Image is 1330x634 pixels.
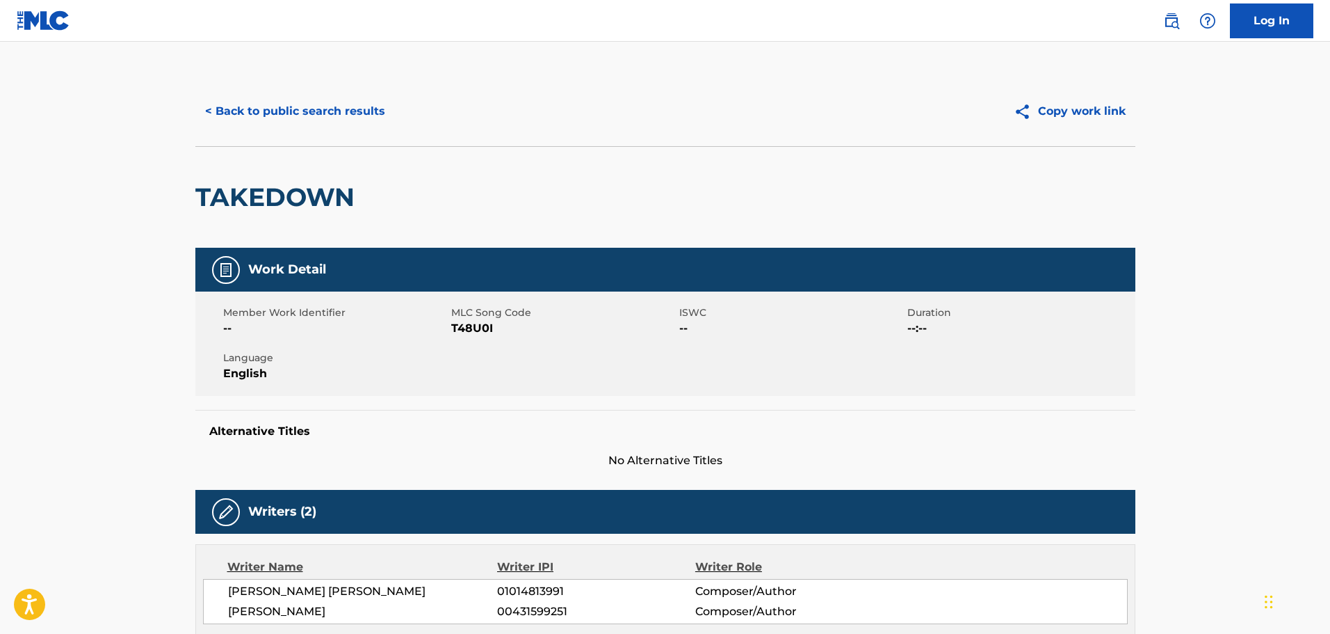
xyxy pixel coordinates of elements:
[195,182,362,213] h2: TAKEDOWN
[223,320,448,337] span: --
[1194,7,1222,35] div: Help
[679,320,904,337] span: --
[1260,567,1330,634] iframe: Chat Widget
[1265,581,1273,623] div: Drag
[695,603,875,620] span: Composer/Author
[17,10,70,31] img: MLC Logo
[223,306,448,320] span: Member Work Identifier
[227,559,498,576] div: Writer Name
[195,94,395,129] button: < Back to public search results
[223,351,448,365] span: Language
[679,306,904,320] span: ISWC
[1004,94,1135,129] button: Copy work link
[907,320,1132,337] span: --:--
[248,262,326,278] h5: Work Detail
[497,559,695,576] div: Writer IPI
[223,365,448,382] span: English
[209,425,1121,438] h5: Alternative Titles
[451,306,676,320] span: MLC Song Code
[228,583,498,600] span: [PERSON_NAME] [PERSON_NAME]
[218,504,234,521] img: Writers
[248,504,316,520] h5: Writers (2)
[1230,3,1313,38] a: Log In
[695,583,875,600] span: Composer/Author
[1163,13,1180,29] img: search
[1014,103,1038,120] img: Copy work link
[228,603,498,620] span: [PERSON_NAME]
[695,559,875,576] div: Writer Role
[1158,7,1185,35] a: Public Search
[907,306,1132,320] span: Duration
[497,603,695,620] span: 00431599251
[195,452,1135,469] span: No Alternative Titles
[451,320,676,337] span: T48U0I
[218,262,234,278] img: Work Detail
[497,583,695,600] span: 01014813991
[1199,13,1216,29] img: help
